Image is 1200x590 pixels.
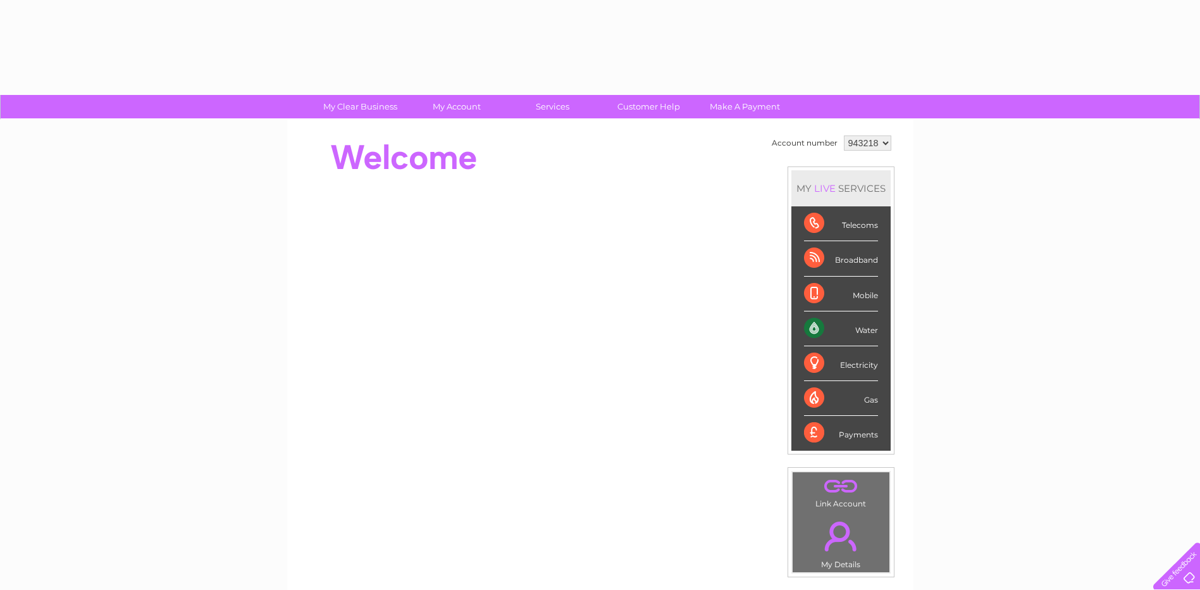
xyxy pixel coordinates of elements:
[792,472,890,512] td: Link Account
[804,416,878,450] div: Payments
[693,95,797,118] a: Make A Payment
[804,346,878,381] div: Electricity
[796,514,886,558] a: .
[769,132,841,154] td: Account number
[812,182,838,194] div: LIVE
[308,95,412,118] a: My Clear Business
[597,95,701,118] a: Customer Help
[804,277,878,311] div: Mobile
[791,170,891,206] div: MY SERVICES
[500,95,605,118] a: Services
[796,475,886,498] a: .
[404,95,509,118] a: My Account
[792,511,890,573] td: My Details
[804,206,878,241] div: Telecoms
[804,241,878,276] div: Broadband
[804,381,878,416] div: Gas
[804,311,878,346] div: Water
